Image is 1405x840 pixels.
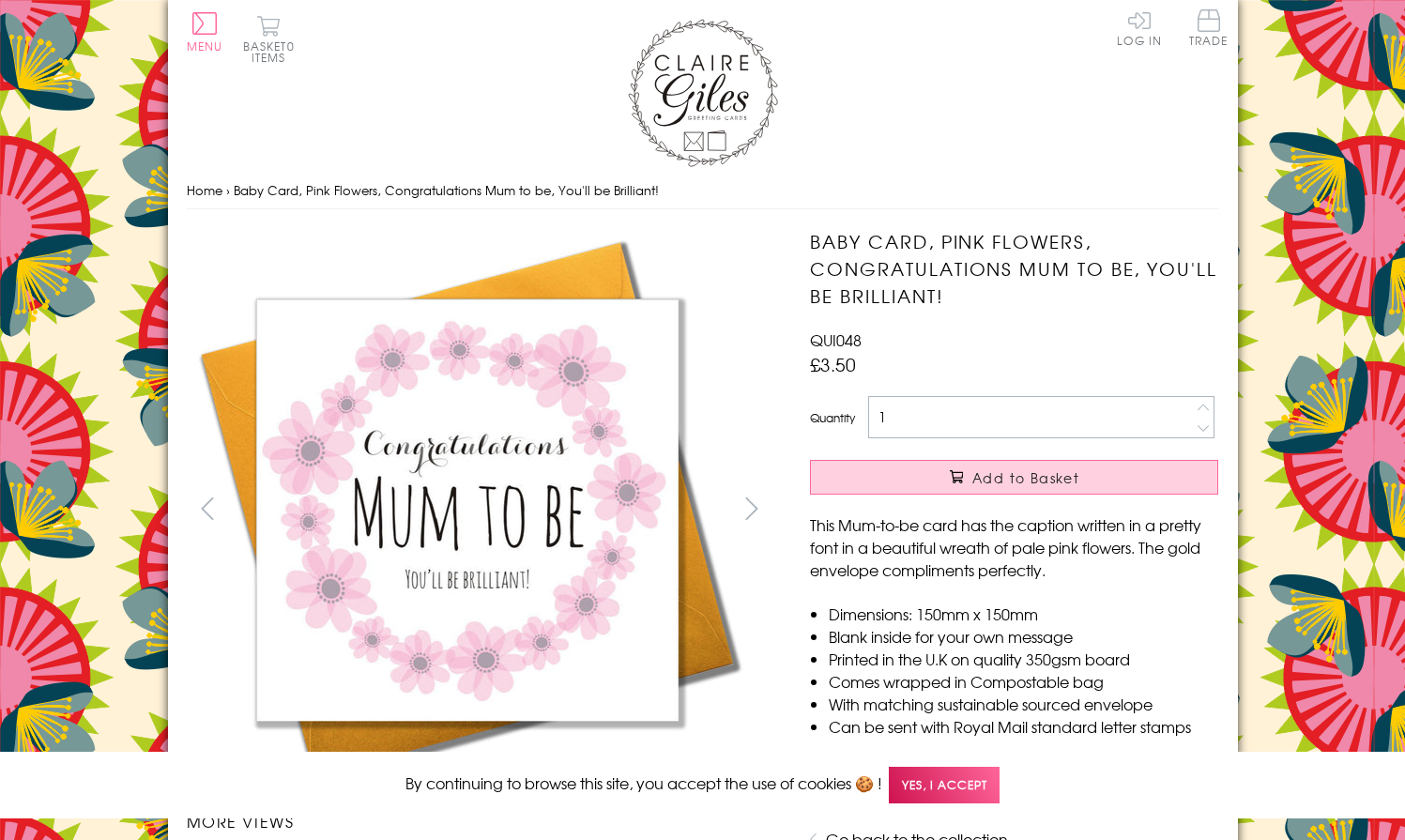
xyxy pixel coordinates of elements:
label: Quantity [810,409,855,426]
span: 0 items [252,38,295,66]
span: Trade [1189,9,1229,46]
button: Basket0 items [243,15,295,63]
button: next [730,487,772,529]
span: Add to Basket [972,468,1079,487]
button: prev [187,487,229,529]
p: This Mum-to-be card has the caption written in a pretty font in a beautiful wreath of pale pink f... [810,513,1218,581]
span: Yes, I accept [889,767,1000,803]
span: £3.50 [810,351,856,377]
button: Add to Basket [810,460,1218,495]
span: QUI048 [810,328,862,351]
h3: More views [187,810,773,832]
li: With matching sustainable sourced envelope [829,693,1218,715]
li: Comes wrapped in Compostable bag [829,670,1218,693]
span: Menu [187,38,223,54]
nav: breadcrumbs [187,172,1219,210]
li: Dimensions: 150mm x 150mm [829,603,1218,625]
li: Printed in the U.K on quality 350gsm board [829,648,1218,670]
li: Can be sent with Royal Mail standard letter stamps [829,715,1218,738]
img: Baby Card, Pink Flowers, Congratulations Mum to be, You'll be Brilliant! [187,228,750,791]
span: › [226,181,230,199]
li: Blank inside for your own message [829,625,1218,648]
a: Trade [1189,9,1229,50]
span: Baby Card, Pink Flowers, Congratulations Mum to be, You'll be Brilliant! [234,181,659,199]
button: Menu [187,12,223,52]
a: Log In [1117,9,1162,46]
a: Home [187,181,222,199]
img: Claire Giles Greetings Cards [628,19,778,167]
h1: Baby Card, Pink Flowers, Congratulations Mum to be, You'll be Brilliant! [810,228,1218,309]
